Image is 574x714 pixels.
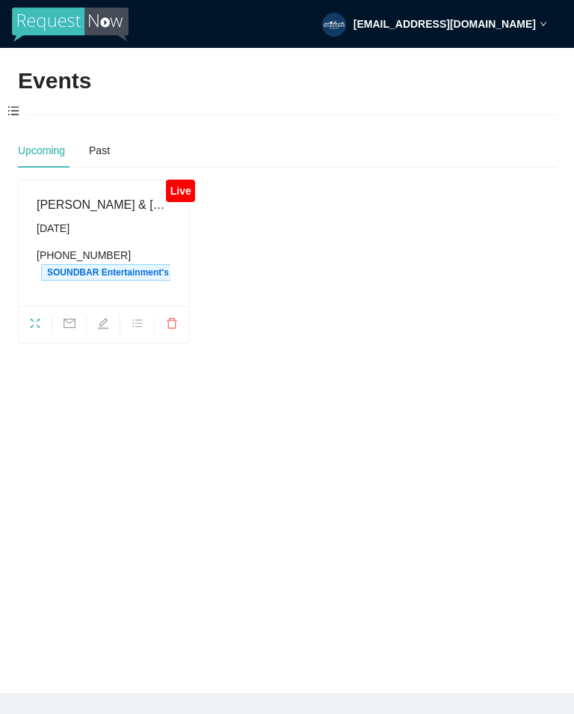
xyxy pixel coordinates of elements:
h2: Events [18,66,91,97]
span: down [540,20,547,28]
strong: [EMAIL_ADDRESS][DOMAIN_NAME] [354,18,536,30]
span: delete [155,317,188,334]
img: d90de38c619a822b464f8cb8a94b3fc9 [322,13,346,37]
div: Past [89,142,110,159]
div: [PHONE_NUMBER] [37,247,170,281]
span: mail [52,317,85,334]
div: Upcoming [18,142,65,159]
span: SOUNDBAR Entertainment's number [41,264,210,281]
span: bars [120,317,153,334]
img: RequestNow [12,7,129,42]
div: [DATE] [37,220,170,237]
span: edit [87,317,120,334]
span: fullscreen [19,317,52,334]
div: Live [166,180,195,202]
div: [PERSON_NAME] & [PERSON_NAME]'s Wedding [37,195,170,214]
